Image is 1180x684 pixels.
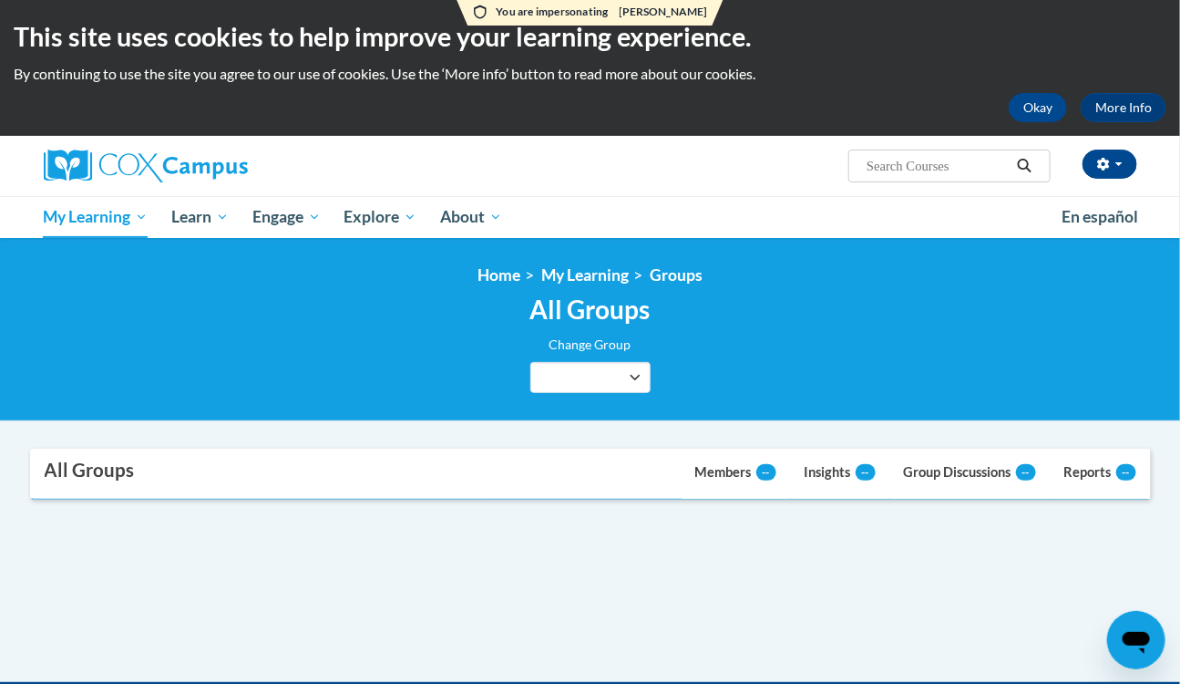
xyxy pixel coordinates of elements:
[682,450,790,499] a: Members--
[1081,93,1166,122] a: More Info
[332,196,428,238] a: Explore
[865,155,1011,177] input: Search Courses
[1051,198,1151,236] a: En español
[14,18,1166,55] h2: This site uses cookies to help improve your learning experience.
[43,206,148,228] span: My Learning
[32,196,160,238] a: My Learning
[1083,150,1137,179] button: Account Settings
[241,196,333,238] a: Engage
[14,64,1166,84] p: By continuing to use the site you agree to our use of cookies. Use the ‘More info’ button to read...
[45,459,135,482] div: All Groups
[171,206,229,228] span: Learn
[549,335,631,355] label: Change Group
[1011,155,1038,177] button: Search
[791,450,889,499] a: Insights--
[650,265,703,285] a: Groups
[477,265,520,285] a: Home
[440,206,502,228] span: About
[856,464,876,481] span: --
[530,295,651,326] h2: All Groups
[1062,207,1139,226] span: En español
[1009,93,1067,122] button: Okay
[16,196,1165,238] div: Main menu
[756,464,776,481] span: --
[541,265,629,285] a: My Learning
[159,196,241,238] a: Learn
[1116,464,1136,481] span: --
[344,206,416,228] span: Explore
[1016,464,1036,481] span: --
[44,150,248,182] img: Cox Campus
[1051,450,1150,499] a: Reports--
[428,196,514,238] a: About
[890,450,1050,499] a: Group Discussions--
[1107,611,1165,669] iframe: Button to launch messaging window
[252,206,321,228] span: Engage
